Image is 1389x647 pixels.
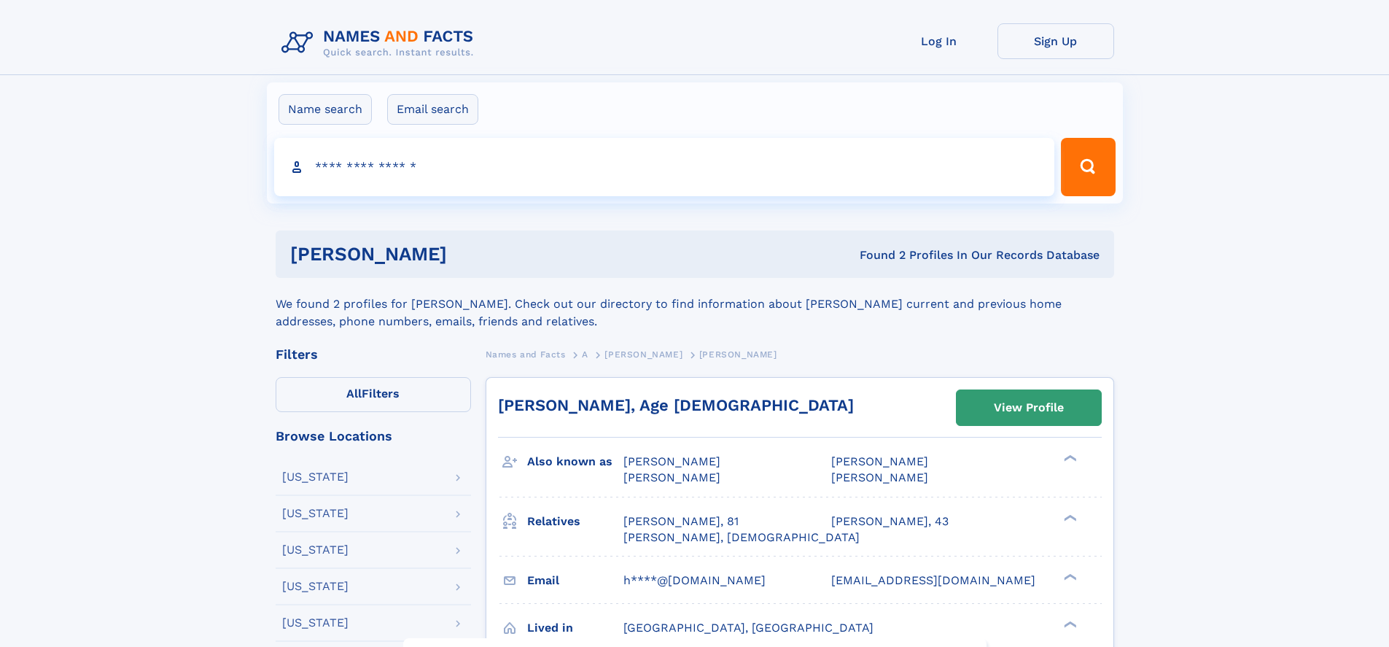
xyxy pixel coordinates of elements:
[282,544,349,556] div: [US_STATE]
[831,573,1035,587] span: [EMAIL_ADDRESS][DOMAIN_NAME]
[282,508,349,519] div: [US_STATE]
[527,616,623,640] h3: Lived in
[1060,619,1078,629] div: ❯
[831,470,928,484] span: [PERSON_NAME]
[290,245,653,263] h1: [PERSON_NAME]
[282,581,349,592] div: [US_STATE]
[498,396,854,414] a: [PERSON_NAME], Age [DEMOGRAPHIC_DATA]
[957,390,1101,425] a: View Profile
[527,568,623,593] h3: Email
[582,349,588,360] span: A
[1060,572,1078,581] div: ❯
[276,278,1114,330] div: We found 2 profiles for [PERSON_NAME]. Check out our directory to find information about [PERSON_...
[276,348,471,361] div: Filters
[282,617,349,629] div: [US_STATE]
[1060,513,1078,522] div: ❯
[623,470,720,484] span: [PERSON_NAME]
[623,621,874,635] span: [GEOGRAPHIC_DATA], [GEOGRAPHIC_DATA]
[699,349,777,360] span: [PERSON_NAME]
[604,349,682,360] span: [PERSON_NAME]
[279,94,372,125] label: Name search
[653,247,1100,263] div: Found 2 Profiles In Our Records Database
[274,138,1055,196] input: search input
[346,387,362,400] span: All
[527,449,623,474] h3: Also known as
[1060,454,1078,463] div: ❯
[997,23,1114,59] a: Sign Up
[623,514,739,530] a: [PERSON_NAME], 81
[881,23,997,59] a: Log In
[486,345,566,363] a: Names and Facts
[831,514,949,530] a: [PERSON_NAME], 43
[604,345,682,363] a: [PERSON_NAME]
[527,509,623,534] h3: Relatives
[276,430,471,443] div: Browse Locations
[1061,138,1115,196] button: Search Button
[582,345,588,363] a: A
[623,530,860,546] a: [PERSON_NAME], [DEMOGRAPHIC_DATA]
[276,377,471,412] label: Filters
[831,454,928,468] span: [PERSON_NAME]
[276,23,486,63] img: Logo Names and Facts
[282,471,349,483] div: [US_STATE]
[387,94,478,125] label: Email search
[994,391,1064,425] div: View Profile
[623,454,720,468] span: [PERSON_NAME]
